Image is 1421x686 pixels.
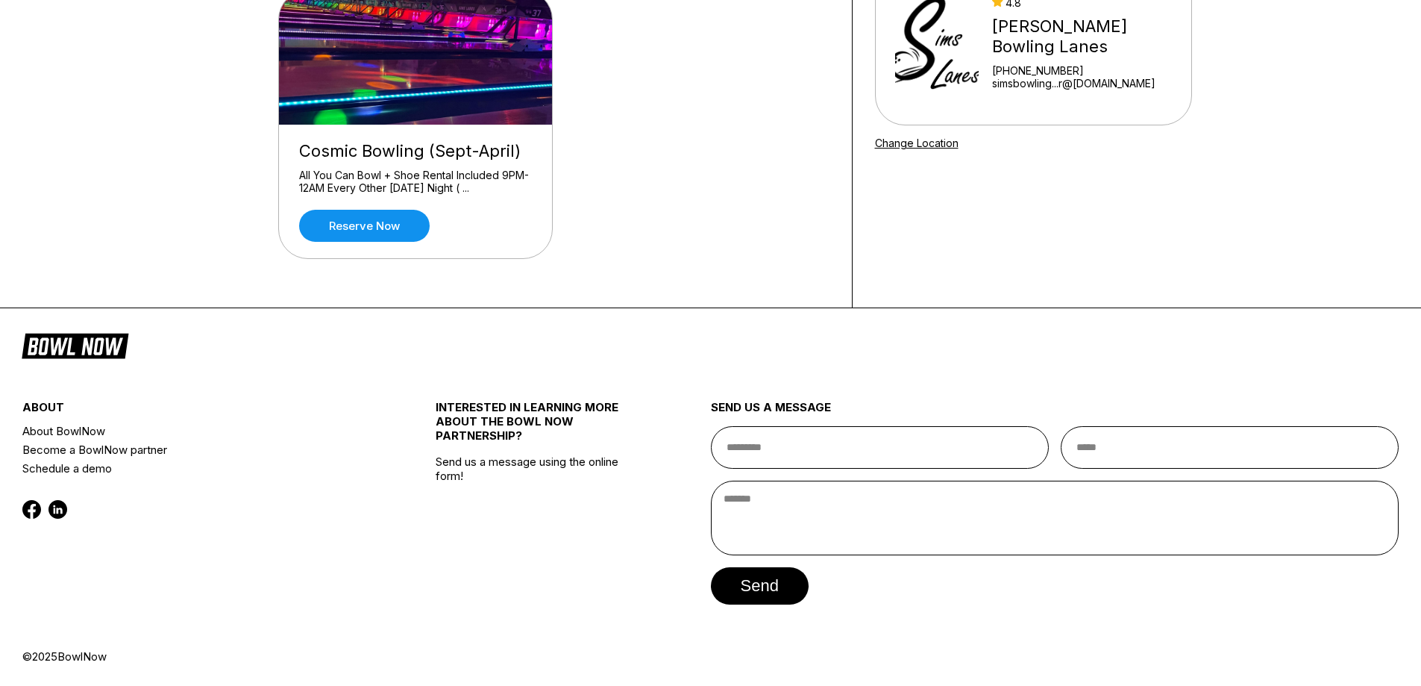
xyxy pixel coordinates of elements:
a: Change Location [875,137,959,149]
a: Become a BowlNow partner [22,440,366,459]
div: © 2025 BowlNow [22,649,1399,664]
button: send [711,567,809,605]
div: Cosmic Bowling (Sept-April) [299,141,532,161]
div: [PERSON_NAME] Bowling Lanes [992,16,1184,57]
a: Reserve now [299,210,430,242]
div: [PHONE_NUMBER] [992,64,1184,77]
a: About BowlNow [22,422,366,440]
div: about [22,400,366,422]
div: send us a message [711,400,1399,426]
div: INTERESTED IN LEARNING MORE ABOUT THE BOWL NOW PARTNERSHIP? [436,400,642,455]
a: simsbowling...r@[DOMAIN_NAME] [992,77,1184,90]
a: Schedule a demo [22,459,366,478]
div: All You Can Bowl + Shoe Rental Included 9PM-12AM Every Other [DATE] Night ( ... [299,169,532,195]
div: Send us a message using the online form! [436,367,642,649]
